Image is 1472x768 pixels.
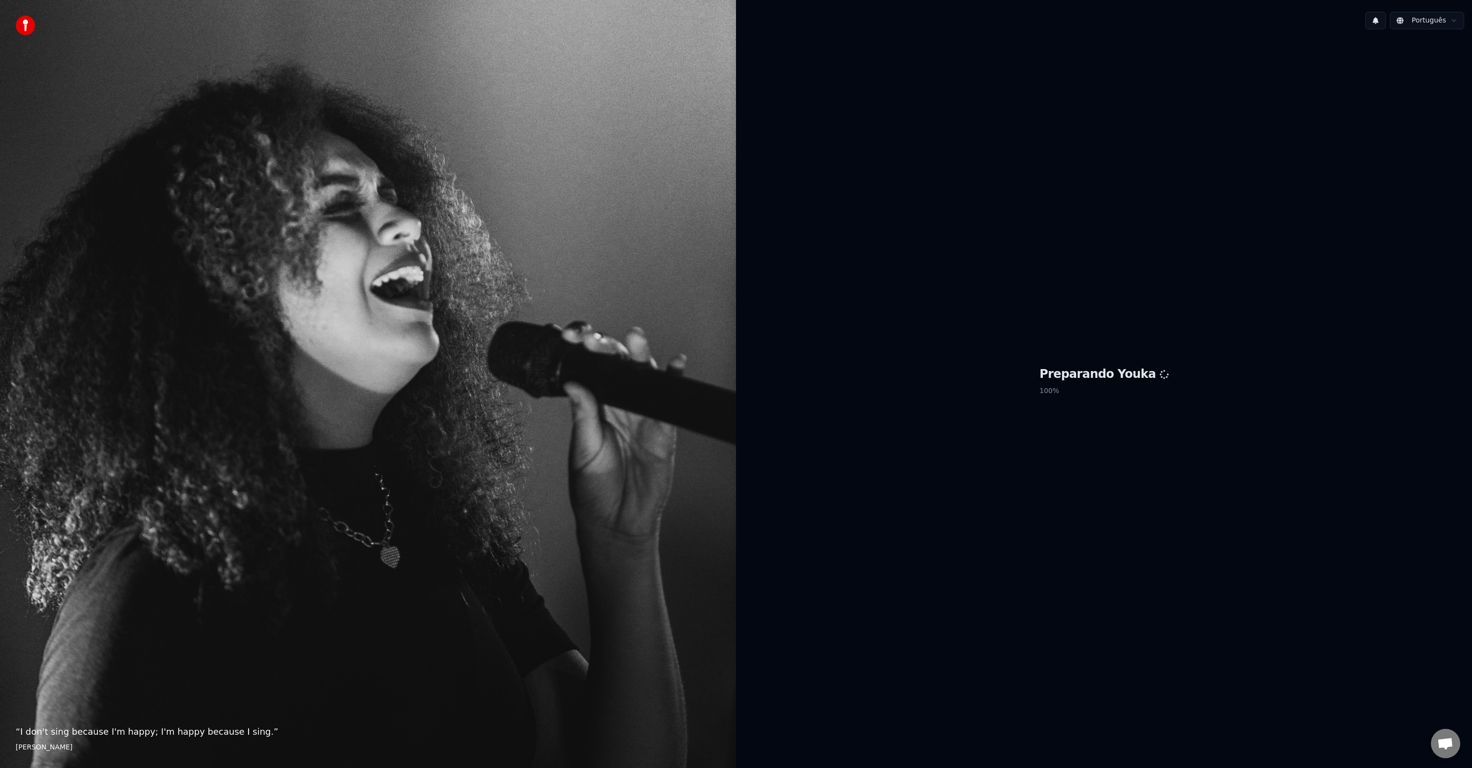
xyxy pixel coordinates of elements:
[16,743,720,752] footer: [PERSON_NAME]
[16,725,720,739] p: “ I don't sing because I'm happy; I'm happy because I sing. ”
[1039,382,1169,400] p: 100 %
[16,16,35,35] img: youka
[1431,729,1460,758] a: Conversa aberta
[1039,367,1169,382] h1: Preparando Youka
